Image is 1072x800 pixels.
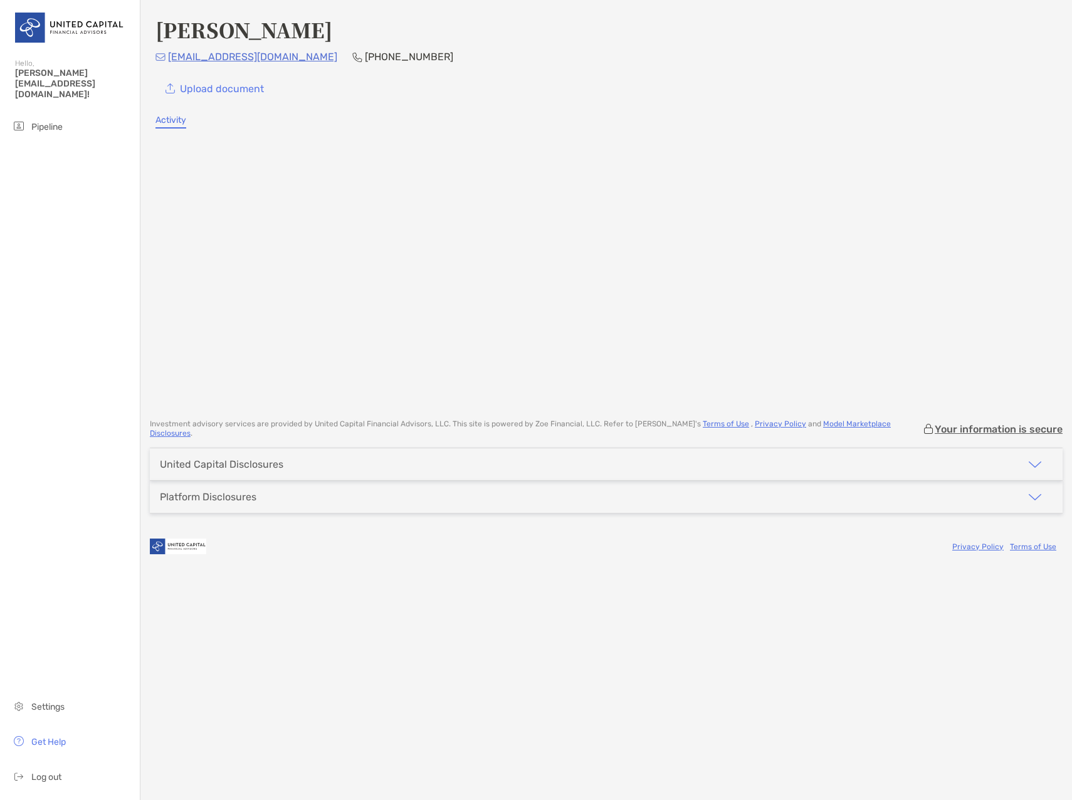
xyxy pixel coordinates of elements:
p: Investment advisory services are provided by United Capital Financial Advisors, LLC . This site i... [150,419,922,438]
p: [EMAIL_ADDRESS][DOMAIN_NAME] [168,49,337,65]
a: Terms of Use [1010,542,1056,551]
img: pipeline icon [11,118,26,134]
h4: [PERSON_NAME] [155,15,332,44]
a: Privacy Policy [755,419,806,428]
img: button icon [166,83,175,94]
p: Your information is secure [935,423,1063,435]
span: [PERSON_NAME][EMAIL_ADDRESS][DOMAIN_NAME]! [15,68,132,100]
img: icon arrow [1027,457,1043,472]
div: Platform Disclosures [160,491,256,503]
img: company logo [150,532,206,561]
a: Terms of Use [703,419,749,428]
span: Log out [31,772,61,782]
img: United Capital Logo [15,5,125,50]
span: Settings [31,702,65,712]
span: Pipeline [31,122,63,132]
span: Get Help [31,737,66,747]
a: Upload document [155,75,273,102]
img: get-help icon [11,734,26,749]
img: icon arrow [1027,490,1043,505]
p: [PHONE_NUMBER] [365,49,453,65]
div: United Capital Disclosures [160,458,283,470]
img: settings icon [11,698,26,713]
img: logout icon [11,769,26,784]
img: Email Icon [155,53,166,61]
a: Privacy Policy [952,542,1004,551]
a: Model Marketplace Disclosures [150,419,891,438]
a: Activity [155,115,186,129]
img: Phone Icon [352,52,362,62]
